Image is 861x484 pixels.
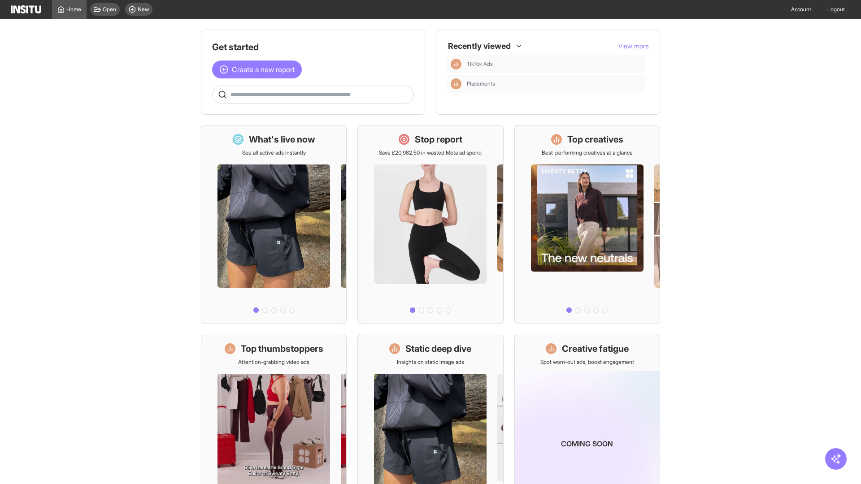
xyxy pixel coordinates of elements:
[212,60,302,78] button: Create a new report
[242,149,306,156] p: See all active ads instantly
[451,78,461,89] div: Insights
[238,359,309,366] p: Attention-grabbing video ads
[467,60,642,68] span: TikTok Ads
[467,80,642,87] span: Placements
[567,133,623,146] h1: Top creatives
[514,125,660,324] a: Top creativesBest-performing creatives at a glance
[66,6,81,13] span: Home
[11,5,41,13] img: Logo
[103,6,116,13] span: Open
[201,125,347,324] a: What's live nowSee all active ads instantly
[467,60,493,68] span: TikTok Ads
[542,149,633,156] p: Best-performing creatives at a glance
[249,133,315,146] h1: What's live now
[618,42,649,50] span: View more
[415,133,462,146] h1: Stop report
[405,342,471,355] h1: Static deep dive
[467,80,495,87] span: Placements
[397,359,464,366] p: Insights on static image ads
[451,59,461,69] div: Insights
[357,125,503,324] a: Stop reportSave £20,982.50 in wasted Meta ad spend
[232,64,295,75] span: Create a new report
[618,42,649,51] button: View more
[379,149,482,156] p: Save £20,982.50 in wasted Meta ad spend
[241,342,323,355] h1: Top thumbstoppers
[212,41,414,53] h1: Get started
[138,6,149,13] span: New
